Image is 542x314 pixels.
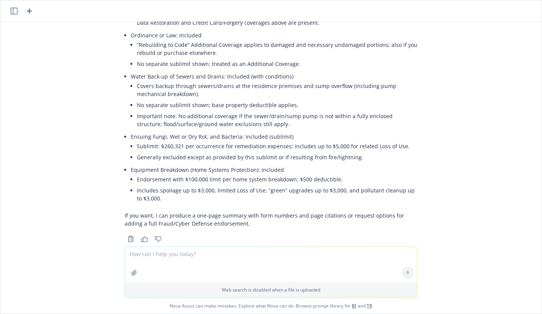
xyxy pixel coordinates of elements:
[152,234,164,244] button: Thumbs down
[137,185,417,204] li: Includes spoilage up to $3,000, limited Loss of Use, “green” upgrades up to $3,000, and pollutant...
[137,152,417,163] li: Generally excluded except as provided by this sublimit or if resulting from fire/lightning.
[130,287,412,293] p: Web search is disabled when a file is uploaded
[131,166,417,174] p: Equipment Breakdown (Home Systems Protection): Included
[137,58,417,69] li: No separate sublimit shown; treated as an Additional Coverage.
[137,99,417,111] li: No separate sublimit shown; base property deductible applies.
[137,141,417,152] li: Sublimit: $260,321 per occurrence for remediation expenses; includes up to $5,000 for related Los...
[352,303,356,309] a: BI
[131,31,417,39] p: Ordinance or Law: Included
[3,298,539,314] span: Nova Assist can make mistakes. Explore what Nova can do: Browse prompt library for and
[131,133,417,141] p: Ensuing Fungi, Wet or Dry Rot, and Bacteria: Included (sublimit)
[137,39,417,58] li: “Rebuilding to Code” Additional Coverage applies to damaged and necessary undamaged portions; als...
[137,174,417,185] li: Endorsement with $100,000 limit per home system breakdown; $500 deductible.
[367,303,372,309] a: TR
[137,111,417,130] li: Important note: No additional coverage if the sewer/drain/sump pump is not within a fully enclose...
[131,72,417,80] p: Water Back-up of Sewers and Drains: Included (with conditions)
[125,211,417,227] p: If you want, I can produce a one-page summary with form numbers and page citations or request opt...
[137,80,417,99] li: Covers backup through sewers/drains at the residence premises and sump overflow (including pump m...
[127,235,134,242] svg: Copy to clipboard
